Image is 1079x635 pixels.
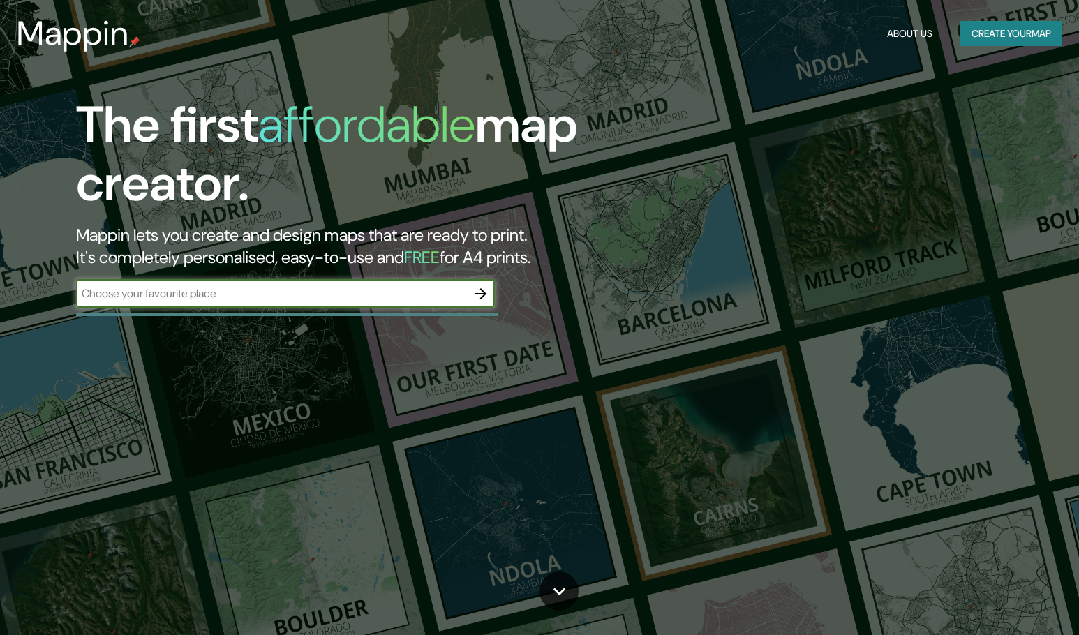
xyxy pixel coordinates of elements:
[881,21,938,47] button: About Us
[76,224,616,269] h2: Mappin lets you create and design maps that are ready to print. It's completely personalised, eas...
[129,36,140,47] img: mappin-pin
[404,246,440,268] h5: FREE
[76,285,467,301] input: Choose your favourite place
[258,92,475,157] h1: affordable
[960,21,1062,47] button: Create yourmap
[17,14,129,53] h3: Mappin
[955,581,1064,620] iframe: Help widget launcher
[76,96,616,224] h1: The first map creator.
